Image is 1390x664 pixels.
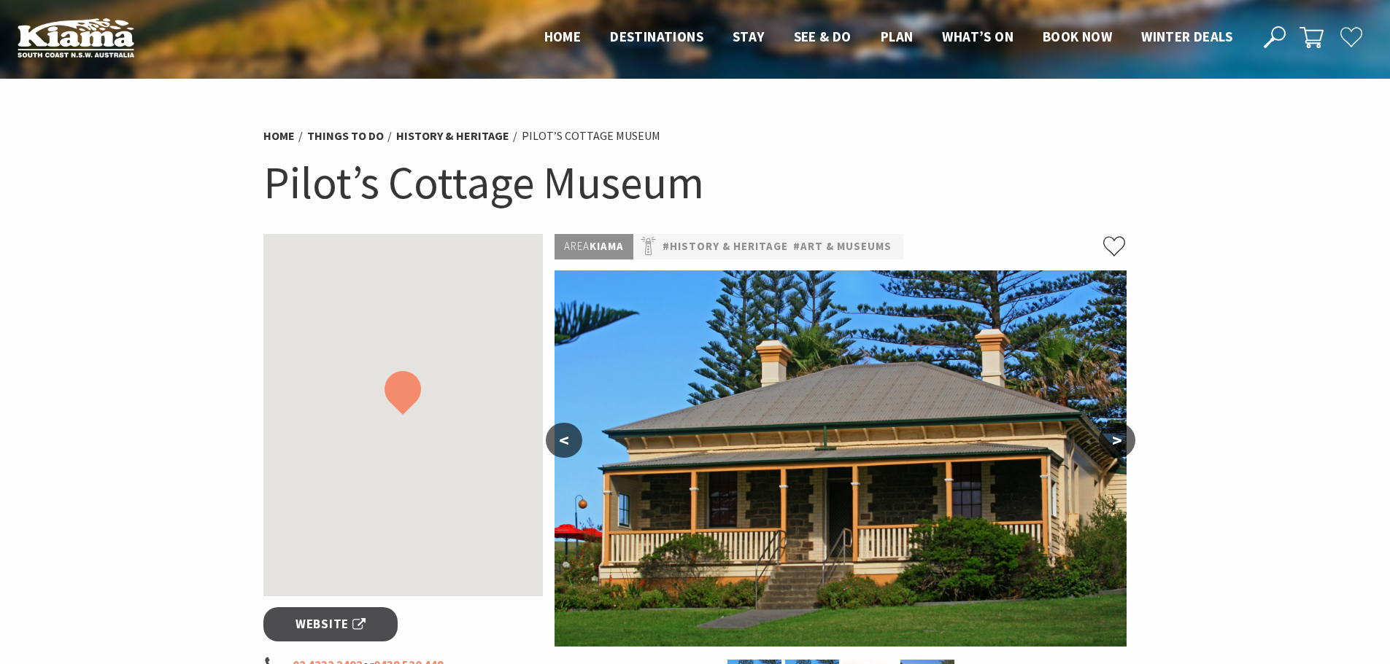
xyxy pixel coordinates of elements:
a: Things To Do [307,128,384,144]
button: < [546,423,582,458]
a: #Art & Museums [793,238,892,256]
a: History & Heritage [396,128,509,144]
span: Destinations [610,28,703,45]
span: What’s On [942,28,1013,45]
a: Website [263,607,398,641]
span: Book now [1043,28,1112,45]
a: #History & Heritage [663,238,788,256]
a: Home [263,128,295,144]
span: Stay [733,28,765,45]
span: Area [564,239,590,253]
span: Website [296,614,366,634]
span: Home [544,28,582,45]
img: Kiama Logo [18,17,134,58]
span: Plan [881,28,914,45]
li: Pilot’s Cottage Museum [522,127,660,146]
nav: Main Menu [530,26,1247,50]
button: > [1099,423,1135,458]
h1: Pilot’s Cottage Museum [263,153,1127,212]
p: Kiama [555,234,633,259]
span: See & Do [794,28,852,45]
span: Winter Deals [1141,28,1232,45]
